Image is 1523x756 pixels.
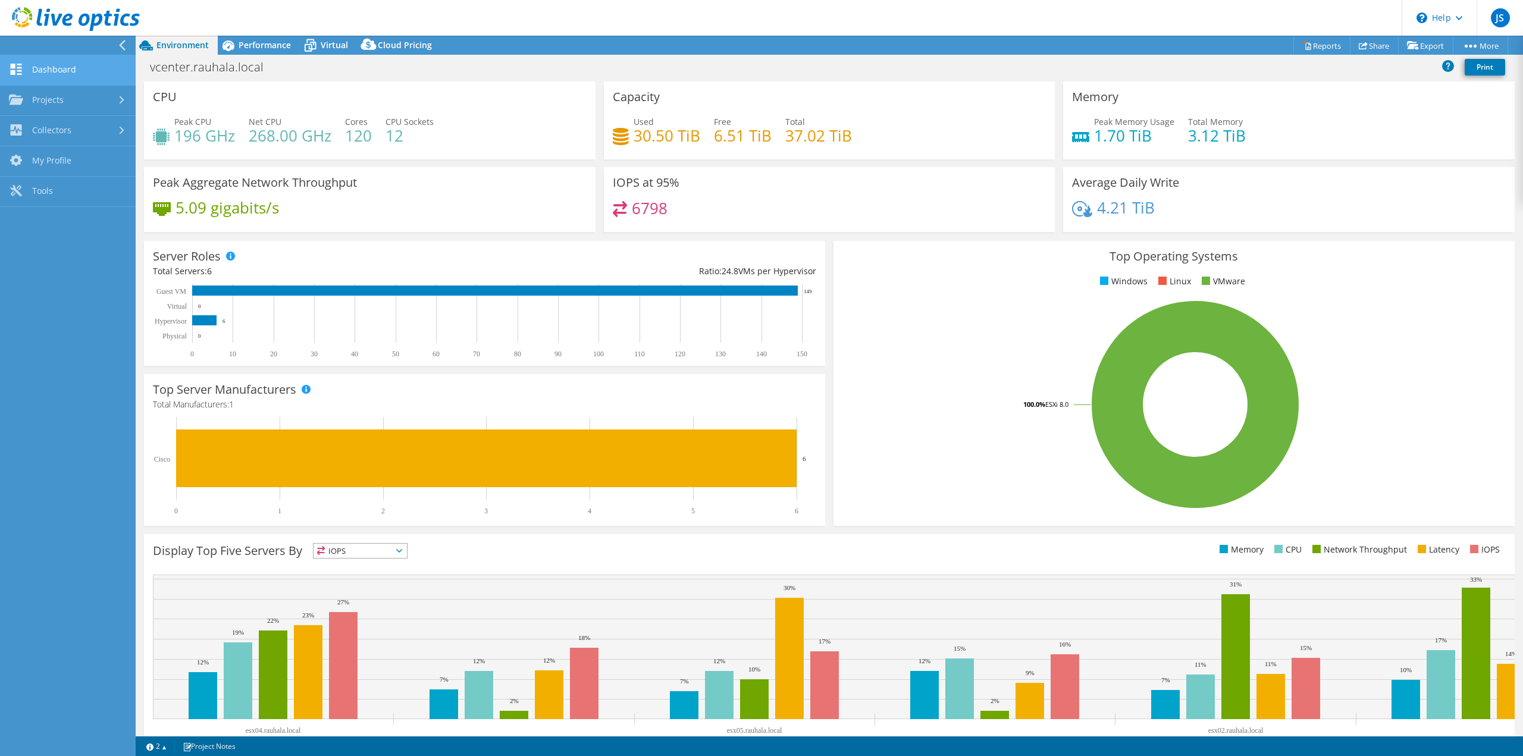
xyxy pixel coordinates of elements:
h4: 12 [386,129,434,142]
text: 2% [510,697,519,704]
text: 12% [197,658,209,666]
text: 100 [593,350,604,358]
span: Free [714,116,731,127]
text: 0 [198,333,201,339]
text: 2 [381,507,385,515]
text: 120 [675,350,685,358]
span: JS [1491,8,1510,27]
span: Total [785,116,805,127]
tspan: ESXi 8.0 [1045,400,1068,409]
text: 3 [484,507,488,515]
span: Total Memory [1188,116,1243,127]
li: Memory [1217,543,1264,556]
text: 31% [1230,581,1242,588]
li: Linux [1155,275,1191,288]
text: 7% [440,676,449,683]
h4: 268.00 GHz [249,129,331,142]
span: 24.8 [722,265,738,277]
li: VMware [1199,275,1245,288]
text: 10% [748,666,760,673]
tspan: 100.0% [1023,400,1045,409]
h4: 3.12 TiB [1188,129,1246,142]
span: Used [634,116,654,127]
text: 18% [578,634,590,641]
text: 17% [819,638,831,645]
text: 0 [198,303,201,309]
text: 110 [634,350,645,358]
text: 20 [270,350,277,358]
h3: Top Server Manufacturers [153,383,296,396]
svg: \n [1417,12,1427,23]
a: Print [1465,59,1505,76]
span: Performance [239,39,291,51]
text: 149 [804,288,812,294]
text: 15% [954,645,966,652]
span: Net CPU [249,116,281,127]
text: 7% [1161,676,1170,683]
span: Cloud Pricing [378,39,432,51]
span: 6 [207,265,212,277]
text: 6 [803,455,806,462]
h4: 6.51 TiB [714,129,772,142]
h3: IOPS at 95% [613,176,679,189]
text: 130 [715,350,726,358]
span: Peak CPU [174,116,211,127]
span: Environment [156,39,209,51]
h3: Memory [1072,90,1118,103]
a: Reports [1293,36,1350,55]
text: 33% [1470,576,1482,583]
li: IOPS [1467,543,1500,556]
h3: Server Roles [153,250,221,263]
text: 2% [991,697,999,704]
text: 6 [795,507,798,515]
text: esx05.rauhala.local [727,726,782,735]
text: 140 [756,350,767,358]
li: Windows [1097,275,1148,288]
li: Latency [1415,543,1459,556]
text: 30 [311,350,318,358]
span: Virtual [321,39,348,51]
text: Guest VM [156,287,186,296]
h3: Capacity [613,90,660,103]
h4: 196 GHz [174,129,235,142]
h3: Peak Aggregate Network Throughput [153,176,357,189]
span: Peak Memory Usage [1094,116,1174,127]
text: esx04.rauhala.local [246,726,301,735]
text: 27% [337,598,349,606]
text: 0 [190,350,194,358]
text: 50 [392,350,399,358]
text: Physical [162,332,187,340]
text: 6 [223,318,225,324]
text: 60 [433,350,440,358]
span: Cores [345,116,368,127]
span: 1 [229,399,234,410]
text: Cisco [154,455,170,463]
h4: 30.50 TiB [634,129,700,142]
h3: Average Daily Write [1072,176,1179,189]
text: 90 [554,350,562,358]
h4: 1.70 TiB [1094,129,1174,142]
text: 150 [797,350,807,358]
text: esx02.rauhala.local [1208,726,1264,735]
text: Virtual [167,302,187,310]
h4: 5.09 gigabits/s [176,201,279,214]
text: 80 [514,350,521,358]
h4: 120 [345,129,372,142]
text: 9% [1026,669,1035,676]
a: Share [1350,36,1399,55]
text: 23% [302,611,314,619]
text: Hypervisor [155,317,187,325]
text: 12% [713,657,725,664]
h1: vcenter.rauhala.local [145,61,282,74]
text: 17% [1435,636,1447,644]
h4: 6798 [632,202,668,215]
div: Ratio: VMs per Hypervisor [484,265,816,278]
text: 14% [1505,650,1517,657]
li: CPU [1271,543,1302,556]
text: 12% [919,657,930,664]
span: IOPS [314,544,407,558]
text: 7% [680,677,689,685]
text: 4 [588,507,591,515]
li: Network Throughput [1309,543,1407,556]
span: CPU Sockets [386,116,434,127]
